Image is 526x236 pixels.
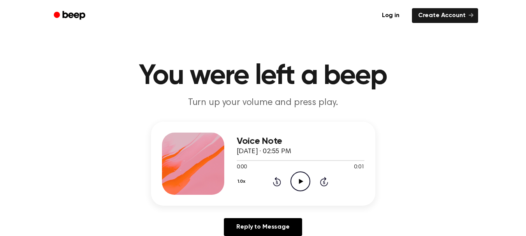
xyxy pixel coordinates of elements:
button: 1.0x [237,175,248,188]
p: Turn up your volume and press play. [114,96,413,109]
span: 0:00 [237,163,247,171]
a: Reply to Message [224,218,302,236]
a: Log in [374,7,407,24]
h1: You were left a beep [64,62,463,90]
h3: Voice Note [237,136,364,147]
span: [DATE] · 02:55 PM [237,148,291,155]
span: 0:01 [354,163,364,171]
a: Beep [48,8,92,23]
a: Create Account [412,8,478,23]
